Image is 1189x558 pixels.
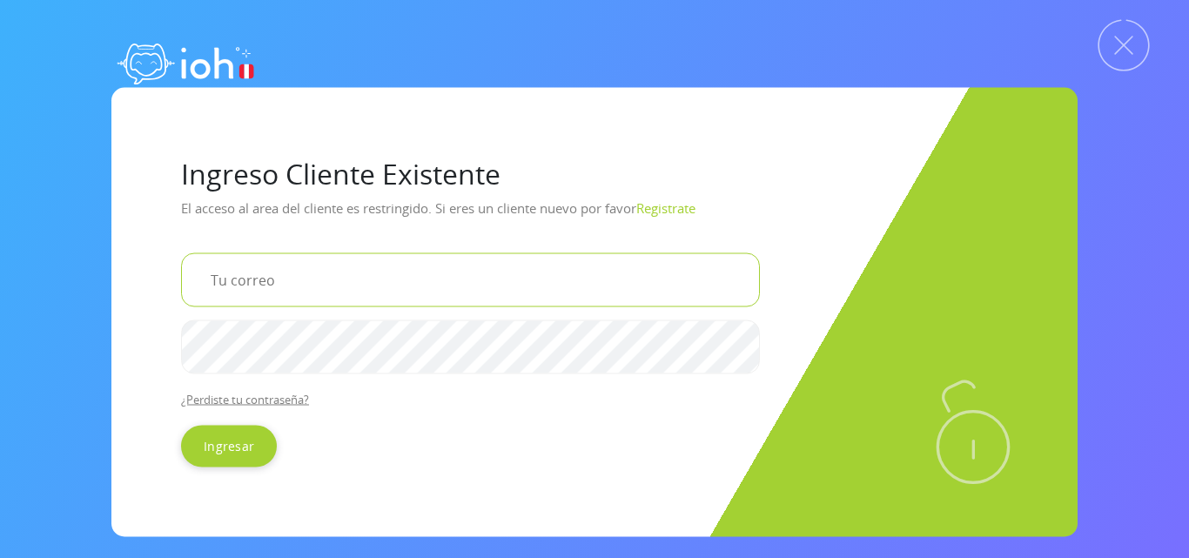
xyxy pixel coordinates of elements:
input: Ingresar [181,425,277,467]
h1: Ingreso Cliente Existente [181,157,1008,190]
img: logo [111,26,259,96]
img: Cerrar [1098,19,1150,71]
p: El acceso al area del cliente es restringido. Si eres un cliente nuevo por favor [181,193,1008,239]
a: Registrate [636,198,695,216]
a: ¿Perdiste tu contraseña? [181,391,309,407]
input: Tu correo [181,252,760,306]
